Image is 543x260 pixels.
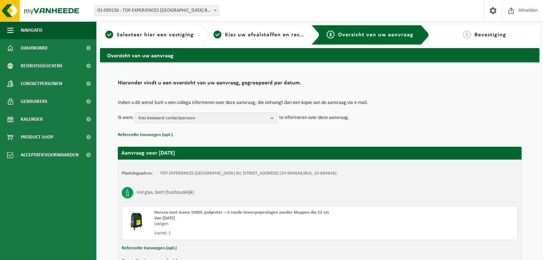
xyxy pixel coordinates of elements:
span: Selecteer hier een vestiging [117,32,194,38]
span: Contactpersonen [21,75,62,93]
h2: Overzicht van uw aanvraag [100,48,539,62]
span: Kalender [21,110,43,128]
span: 1 [105,31,113,38]
span: Kies bestaand contactpersoon [139,113,268,124]
button: Referentie toevoegen (opt.) [122,244,177,253]
span: Horeca cont mono 1000L polyester – 2 ronde inwerpopeningen zonder kleppen dia 22 cm [154,210,329,215]
p: Ik wens [118,113,133,123]
span: 01-099156 - TOP EXPERIENCES BELGIUM BV - KEMMEL [94,5,219,16]
strong: Van [DATE] [154,216,175,220]
strong: Plaatsingsadres: [122,171,153,176]
a: 2Kies uw afvalstoffen en recipiënten [213,31,306,39]
h3: Hol glas, bont (huishoudelijk) [137,187,194,198]
span: 4 [463,31,471,38]
span: Product Shop [21,128,53,146]
span: Dashboard [21,39,47,57]
div: Ledigen [154,221,348,227]
td: TOP EXPERIENCES [GEOGRAPHIC_DATA] BV, [STREET_ADDRESS] (10-984848/BUS, 10-984848) [160,171,337,176]
h2: Hieronder vindt u een overzicht van uw aanvraag, gegroepeerd per datum. [118,80,522,90]
span: 3 [327,31,335,38]
span: Navigatie [21,21,43,39]
span: Kies uw afvalstoffen en recipiënten [225,32,323,38]
button: Kies bestaand contactpersoon [135,113,277,123]
span: Acceptatievoorwaarden [21,146,79,164]
a: 1Selecteer hier een vestiging [104,31,196,39]
span: Gebruikers [21,93,47,110]
p: te informeren over deze aanvraag. [279,113,349,123]
strong: Aanvraag voor [DATE] [121,150,175,156]
img: CR-HR-1C-1000-PES-01.png [126,210,147,231]
span: Bevestiging [474,32,506,38]
span: Overzicht van uw aanvraag [338,32,413,38]
p: Indien u dit wenst kunt u een collega informeren over deze aanvraag, die ontvangt dan een kopie v... [118,100,522,105]
div: Aantal: 1 [154,230,348,236]
button: Referentie toevoegen (opt.) [118,130,173,140]
span: 01-099156 - TOP EXPERIENCES BELGIUM BV - KEMMEL [95,6,219,16]
span: 2 [213,31,221,38]
span: Bedrijfsgegevens [21,57,62,75]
